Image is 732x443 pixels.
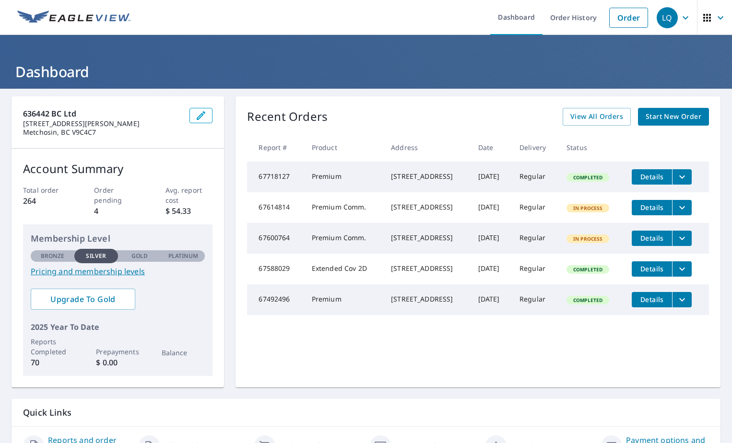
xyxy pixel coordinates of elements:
[567,205,609,211] span: In Process
[471,192,512,223] td: [DATE]
[657,7,678,28] div: LQ
[672,200,692,215] button: filesDropdownBtn-67614814
[94,185,142,205] p: Order pending
[96,357,140,368] p: $ 0.00
[632,169,672,185] button: detailsBtn-67718127
[391,233,462,243] div: [STREET_ADDRESS]
[31,321,205,333] p: 2025 Year To Date
[471,223,512,254] td: [DATE]
[23,160,213,177] p: Account Summary
[567,297,608,303] span: Completed
[247,254,304,284] td: 67588029
[632,200,672,215] button: detailsBtn-67614814
[638,172,666,181] span: Details
[512,133,559,162] th: Delivery
[31,266,205,277] a: Pricing and membership levels
[247,284,304,315] td: 67492496
[471,254,512,284] td: [DATE]
[632,231,672,246] button: detailsBtn-67600764
[304,133,383,162] th: Product
[94,205,142,217] p: 4
[563,108,631,126] a: View All Orders
[304,223,383,254] td: Premium Comm.
[512,162,559,192] td: Regular
[247,223,304,254] td: 67600764
[86,252,106,260] p: Silver
[471,284,512,315] td: [DATE]
[23,195,71,207] p: 264
[638,203,666,212] span: Details
[391,264,462,273] div: [STREET_ADDRESS]
[12,62,720,82] h1: Dashboard
[165,205,213,217] p: $ 54.33
[512,254,559,284] td: Regular
[31,289,135,310] a: Upgrade To Gold
[31,337,74,357] p: Reports Completed
[31,357,74,368] p: 70
[391,202,462,212] div: [STREET_ADDRESS]
[646,111,701,123] span: Start New Order
[471,162,512,192] td: [DATE]
[247,162,304,192] td: 67718127
[638,264,666,273] span: Details
[512,223,559,254] td: Regular
[304,162,383,192] td: Premium
[632,292,672,307] button: detailsBtn-67492496
[609,8,648,28] a: Order
[131,252,148,260] p: Gold
[23,407,709,419] p: Quick Links
[391,172,462,181] div: [STREET_ADDRESS]
[247,133,304,162] th: Report #
[247,192,304,223] td: 67614814
[632,261,672,277] button: detailsBtn-67588029
[23,119,182,128] p: [STREET_ADDRESS][PERSON_NAME]
[391,294,462,304] div: [STREET_ADDRESS]
[168,252,199,260] p: Platinum
[383,133,470,162] th: Address
[41,252,65,260] p: Bronze
[96,347,140,357] p: Prepayments
[638,295,666,304] span: Details
[31,232,205,245] p: Membership Level
[23,185,71,195] p: Total order
[304,254,383,284] td: Extended Cov 2D
[672,169,692,185] button: filesDropdownBtn-67718127
[567,235,609,242] span: In Process
[247,108,328,126] p: Recent Orders
[672,292,692,307] button: filesDropdownBtn-67492496
[570,111,623,123] span: View All Orders
[17,11,130,25] img: EV Logo
[638,108,709,126] a: Start New Order
[165,185,213,205] p: Avg. report cost
[672,231,692,246] button: filesDropdownBtn-67600764
[672,261,692,277] button: filesDropdownBtn-67588029
[512,192,559,223] td: Regular
[23,128,182,137] p: Metchosin, BC V9C4C7
[567,266,608,273] span: Completed
[38,294,128,304] span: Upgrade To Gold
[512,284,559,315] td: Regular
[567,174,608,181] span: Completed
[304,284,383,315] td: Premium
[471,133,512,162] th: Date
[638,233,666,243] span: Details
[162,348,205,358] p: Balance
[304,192,383,223] td: Premium Comm.
[23,108,182,119] p: 636442 BC Ltd
[559,133,625,162] th: Status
